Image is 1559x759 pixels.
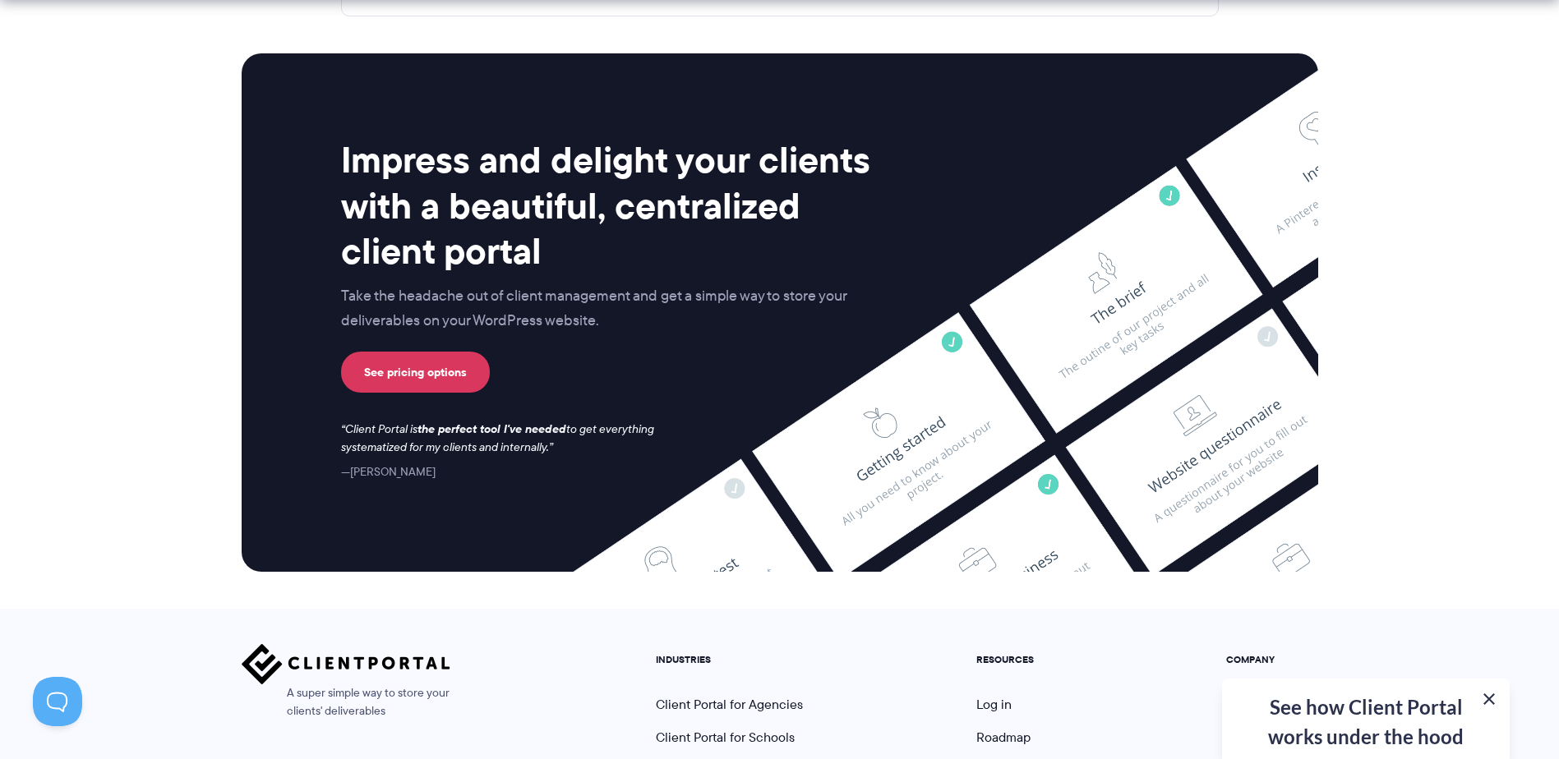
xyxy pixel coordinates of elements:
h5: RESOURCES [976,654,1072,665]
p: Take the headache out of client management and get a simple way to store your deliverables on you... [341,284,882,333]
a: Log in [976,695,1012,714]
h5: COMPANY [1226,654,1318,665]
iframe: Toggle Customer Support [33,677,82,726]
span: A super simple way to store your clients' deliverables [242,684,450,720]
h5: INDUSTRIES [656,654,822,665]
a: Client Portal for Agencies [656,695,803,714]
p: Client Portal is to get everything systematized for my clients and internally. [341,421,676,457]
strong: the perfect tool I've needed [417,420,566,438]
cite: [PERSON_NAME] [341,463,436,480]
a: See pricing options [341,352,490,393]
a: Client Portal for Schools [656,728,795,747]
h2: Impress and delight your clients with a beautiful, centralized client portal [341,137,882,274]
a: Roadmap [976,728,1031,747]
